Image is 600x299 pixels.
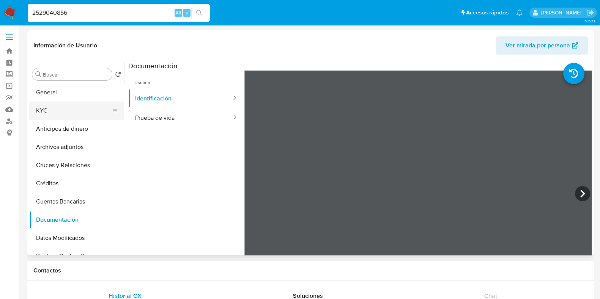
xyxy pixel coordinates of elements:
[191,8,207,18] button: search-icon
[28,8,210,18] input: Buscar usuario o caso...
[29,211,124,229] button: Documentación
[29,229,124,247] button: Datos Modificados
[33,267,588,274] h1: Contactos
[29,83,124,102] button: General
[29,102,118,120] button: KYC
[29,174,124,193] button: Créditos
[115,71,121,80] button: Volver al orden por defecto
[35,71,41,77] button: Buscar
[29,193,124,211] button: Cuentas Bancarias
[29,138,124,156] button: Archivos adjuntos
[506,36,570,55] span: Ver mirada por persona
[33,42,97,49] h1: Información de Usuario
[186,9,188,16] span: s
[175,9,181,16] span: Alt
[466,9,509,17] span: Accesos rápidos
[29,247,124,265] button: Devices Geolocation
[43,71,109,78] input: Buscar
[496,36,588,55] button: Ver mirada por persona
[29,156,124,174] button: Cruces y Relaciones
[586,9,594,17] a: Salir
[516,9,523,16] a: Notificaciones
[541,9,584,16] p: felipe.cayon@mercadolibre.com
[29,120,124,138] button: Anticipos de dinero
